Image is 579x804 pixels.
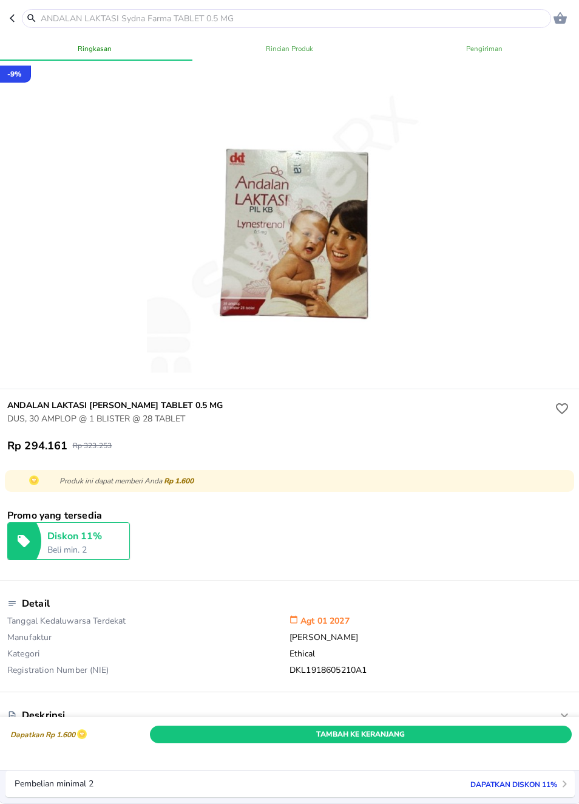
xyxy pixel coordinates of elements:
div: Deskripsi [7,702,572,729]
p: Tanggal Kedaluwarsa Terdekat [7,615,289,632]
p: Diskon 11% [47,529,123,543]
p: DUS, 30 AMPLOP @ 1 BLISTER @ 28 TABLET [7,412,552,425]
p: Promo yang tersedia [7,509,572,522]
p: Pembelian minimal 2 [15,780,93,788]
p: Manufaktur [7,632,289,648]
p: [PERSON_NAME] [289,632,572,648]
p: Dapatkan diskon 11% [464,778,557,790]
span: Rp 1.600 [164,476,194,486]
p: Rp 294.161 [7,438,68,453]
p: Agt 01 2027 [289,615,572,632]
p: DKL1918605210A1 [289,664,572,676]
p: Deskripsi [22,709,65,722]
button: Tambah Ke Keranjang [150,726,572,743]
span: Tambah Ke Keranjang [159,728,563,741]
h6: ANDALAN LAKTASI [PERSON_NAME] TABLET 0.5 MG [7,399,552,412]
p: Beli min. 2 [47,543,123,556]
p: Registration Number (NIE) [7,664,289,676]
span: Ringkasan [5,43,185,55]
span: Rincian Produk [200,43,380,55]
p: Produk ini dapat memberi Anda [59,475,566,486]
p: - 9 % [7,69,21,80]
input: ANDALAN LAKTASI Sydna Farma TABLET 0.5 MG [39,12,548,25]
p: Dapatkan Rp 1.600 [7,731,75,740]
span: Pengiriman [394,43,574,55]
p: Ethical [289,648,572,664]
p: Kategori [7,648,289,664]
p: Rp 323.253 [73,441,112,451]
p: Detail [22,597,50,610]
div: DetailTanggal Kedaluwarsa TerdekatAgt 01 2027Manufaktur[PERSON_NAME]KategoriEthicalRegistration N... [7,591,572,682]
